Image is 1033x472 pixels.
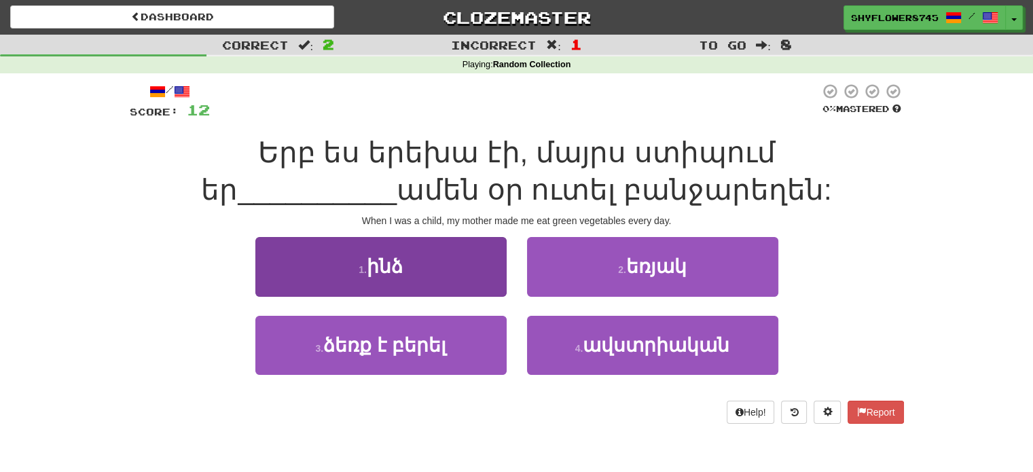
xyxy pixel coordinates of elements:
small: 3 . [315,343,323,354]
span: : [756,39,771,51]
button: Help! [727,401,775,424]
button: 1.ինձ [255,237,507,296]
div: Mastered [820,103,904,115]
strong: Random Collection [493,60,571,69]
small: 1 . [359,264,367,275]
small: 2 . [618,264,626,275]
span: Score: [130,106,179,117]
span: : [546,39,561,51]
span: ինձ [367,256,403,277]
small: 4 . [575,343,583,354]
button: 4.ավստրիական [527,316,778,375]
span: __________ [238,174,397,206]
button: Report [848,401,903,424]
button: 3.ձեռք է բերել [255,316,507,375]
span: ձեռք է բերել [323,335,446,356]
a: Clozemaster [355,5,678,29]
span: 12 [187,101,210,118]
span: Երբ ես երեխա էի, մայրս ստիպում եր [201,137,775,206]
span: : [298,39,313,51]
button: Round history (alt+y) [781,401,807,424]
button: 2.եռյակ [527,237,778,296]
span: Correct [222,38,289,52]
div: / [130,83,210,100]
span: ամեն օր ուտել բանջարեղեն: [397,174,832,206]
div: When I was a child, my mother made me eat green vegetables every day. [130,214,904,228]
span: ավստրիական [583,335,729,356]
span: / [968,11,975,20]
a: Dashboard [10,5,334,29]
span: եռյակ [626,256,687,277]
span: 8 [780,36,792,52]
span: 1 [570,36,582,52]
span: Incorrect [451,38,537,52]
span: 2 [323,36,334,52]
a: ShyFlower8745 / [844,5,1006,30]
span: ShyFlower8745 [851,12,939,24]
span: To go [699,38,746,52]
span: 0 % [822,103,836,114]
